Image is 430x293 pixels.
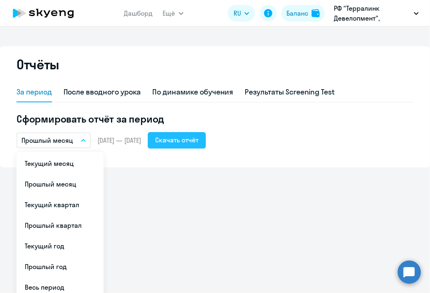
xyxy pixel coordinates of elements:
div: Результаты Screening Test [245,87,335,97]
span: Ещё [163,8,175,18]
span: RU [234,8,241,18]
div: По динамике обучения [153,87,234,97]
span: [DATE] — [DATE] [97,136,141,145]
div: Баланс [286,8,308,18]
button: Балансbalance [281,5,325,21]
p: Прошлый месяц [21,135,73,145]
button: Ещё [163,5,184,21]
div: За период [17,87,52,97]
p: РФ "Терралинк Девелопмент", [GEOGRAPHIC_DATA], ООО [334,3,411,23]
div: Скачать отчёт [155,135,198,145]
img: balance [312,9,320,17]
a: Дашборд [124,9,153,17]
button: Скачать отчёт [148,132,206,149]
button: РФ "Терралинк Девелопмент", [GEOGRAPHIC_DATA], ООО [330,3,423,23]
button: Прошлый месяц [17,132,91,148]
button: RU [228,5,255,21]
div: После вводного урока [64,87,141,97]
h5: Сформировать отчёт за период [17,112,413,125]
h2: Отчёты [17,56,59,73]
